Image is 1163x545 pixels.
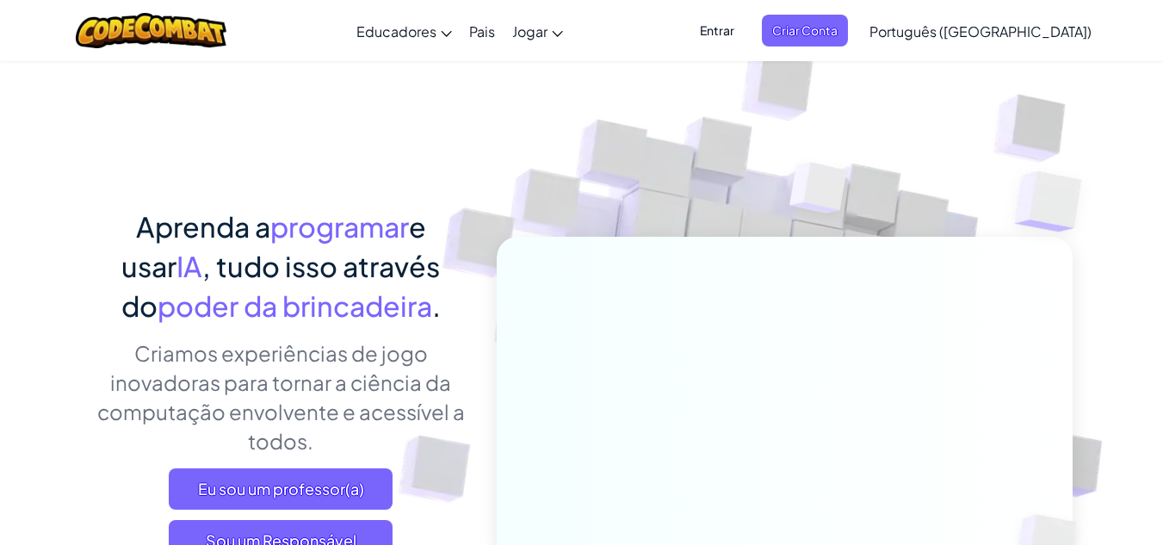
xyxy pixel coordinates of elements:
font: Português ([GEOGRAPHIC_DATA]) [869,22,1092,40]
font: Entrar [700,22,734,38]
font: Eu sou um professor(a) [198,479,364,499]
font: Jogar [512,22,547,40]
button: Entrar [690,15,745,46]
font: Pais [469,22,495,40]
font: Criamos experiências de jogo inovadoras para tornar a ciência da computação envolvente e acessíve... [97,340,465,454]
a: Português ([GEOGRAPHIC_DATA]) [861,8,1100,54]
font: IA [176,249,202,283]
img: Cubos sobrepostos [757,128,881,257]
font: programar [270,209,409,244]
a: Educadores [348,8,461,54]
font: , tudo isso através do [121,249,441,323]
a: Jogar [504,8,572,54]
font: Criar Conta [772,22,838,38]
a: Eu sou um professor(a) [169,468,393,510]
font: Educadores [356,22,436,40]
a: Pais [461,8,504,54]
img: Logotipo do CodeCombat [76,13,226,48]
font: poder da brincadeira [158,288,432,323]
font: Aprenda a [136,209,270,244]
button: Criar Conta [762,15,848,46]
font: . [432,288,441,323]
img: Cubos sobrepostos [981,129,1129,275]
